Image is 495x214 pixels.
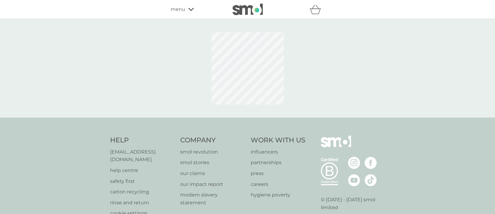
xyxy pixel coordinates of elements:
[310,3,325,15] div: basket
[110,148,174,164] a: [EMAIL_ADDRESS][DOMAIN_NAME]
[180,136,245,145] h4: Company
[365,157,377,169] img: visit the smol Facebook page
[180,148,245,156] a: smol revolution
[110,136,174,145] h4: Help
[321,136,351,156] img: smol
[251,148,305,156] a: influencers
[110,188,174,196] a: carton recycling
[110,199,174,207] a: rinse and return
[171,5,185,13] span: menu
[180,159,245,167] a: smol stories
[180,180,245,188] a: our impact report
[233,4,263,15] img: smol
[348,157,360,169] img: visit the smol Instagram page
[251,136,305,145] h4: Work With Us
[365,174,377,186] img: visit the smol Tiktok page
[180,170,245,177] a: our claims
[251,180,305,188] a: careers
[321,196,385,211] p: © [DATE] - [DATE] smol limited
[251,170,305,177] a: press
[110,177,174,185] a: safety first
[348,174,360,186] img: visit the smol Youtube page
[251,191,305,199] a: hygiene poverty
[110,167,174,174] a: help centre
[251,159,305,167] a: partnerships
[180,191,245,206] a: modern slavery statement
